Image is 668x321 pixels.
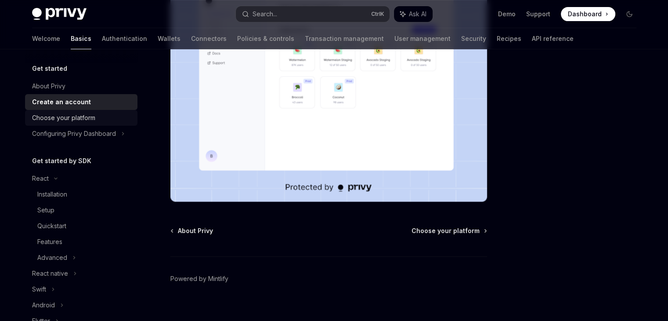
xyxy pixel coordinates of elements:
[498,10,516,18] a: Demo
[25,202,137,218] a: Setup
[32,113,95,123] div: Choose your platform
[409,10,426,18] span: Ask AI
[32,300,55,310] div: Android
[371,11,384,18] span: Ctrl K
[532,28,574,49] a: API reference
[236,6,390,22] button: Search...CtrlK
[32,63,67,74] h5: Get started
[37,205,54,215] div: Setup
[71,28,91,49] a: Basics
[32,268,68,279] div: React native
[568,10,602,18] span: Dashboard
[32,128,116,139] div: Configuring Privy Dashboard
[526,10,550,18] a: Support
[32,284,46,295] div: Swift
[394,28,451,49] a: User management
[394,6,433,22] button: Ask AI
[32,8,87,20] img: dark logo
[158,28,181,49] a: Wallets
[412,226,480,235] span: Choose your platform
[237,28,294,49] a: Policies & controls
[25,186,137,202] a: Installation
[191,28,227,49] a: Connectors
[37,189,67,200] div: Installation
[561,7,615,21] a: Dashboard
[622,7,636,21] button: Toggle dark mode
[497,28,521,49] a: Recipes
[253,9,277,19] div: Search...
[25,234,137,250] a: Features
[25,110,137,126] a: Choose your platform
[170,274,228,283] a: Powered by Mintlify
[32,156,91,166] h5: Get started by SDK
[32,81,65,91] div: About Privy
[32,173,49,184] div: React
[37,252,67,263] div: Advanced
[171,226,213,235] a: About Privy
[178,226,213,235] span: About Privy
[25,218,137,234] a: Quickstart
[461,28,486,49] a: Security
[37,221,66,231] div: Quickstart
[37,237,62,247] div: Features
[32,28,60,49] a: Welcome
[412,226,486,235] a: Choose your platform
[102,28,147,49] a: Authentication
[305,28,384,49] a: Transaction management
[25,94,137,110] a: Create an account
[25,78,137,94] a: About Privy
[32,97,91,107] div: Create an account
